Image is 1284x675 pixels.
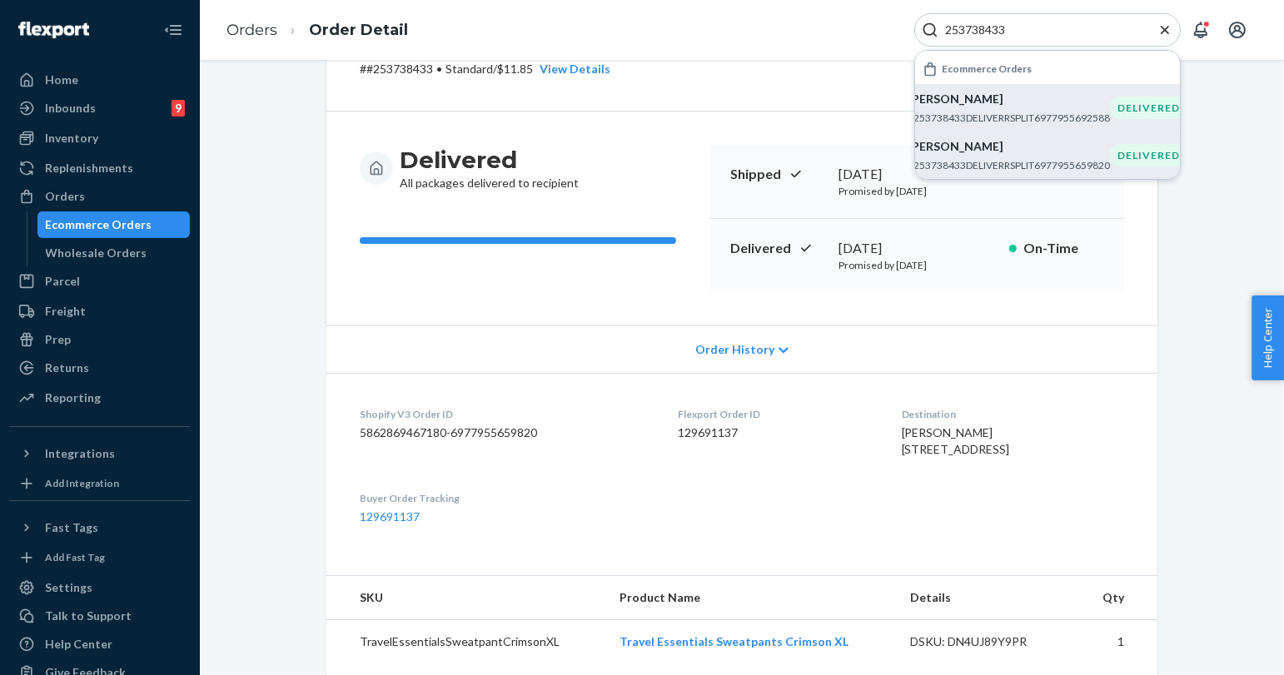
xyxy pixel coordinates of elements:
a: Talk to Support [10,603,190,629]
dd: 129691137 [678,424,874,441]
button: Open notifications [1184,13,1217,47]
dt: Buyer Order Tracking [360,491,651,505]
h3: Delivered [400,145,579,175]
div: All packages delivered to recipient [400,145,579,191]
p: # #253738433 / $11.85 [360,61,610,77]
div: Replenishments [45,160,133,176]
span: [PERSON_NAME] [STREET_ADDRESS] [902,425,1010,456]
dt: Destination [902,407,1124,421]
div: Integrations [45,445,115,462]
a: Inventory [10,125,190,151]
a: Help Center [10,631,190,658]
button: Integrations [10,440,190,467]
div: Talk to Support [45,608,132,624]
a: Returns [10,355,190,381]
a: Travel Essentials Sweatpants Crimson XL [620,634,849,648]
dt: Shopify V3 Order ID [360,407,651,421]
div: Fast Tags [45,519,98,536]
th: SKU [326,576,606,620]
div: Settings [45,579,92,596]
a: Orders [10,183,190,210]
p: [PERSON_NAME] [908,91,1110,107]
td: TravelEssentialsSweatpantCrimsonXL [326,620,606,664]
p: Promised by [DATE] [839,258,996,272]
h6: Ecommerce Orders [942,63,1032,74]
div: [DATE] [839,165,996,184]
div: Reporting [45,390,101,406]
a: Add Fast Tag [10,548,190,568]
p: Shipped [730,165,825,184]
a: Order Detail [309,21,408,39]
button: View Details [533,61,610,77]
p: #253738433DELIVERRSPLIT6977955659820 [908,158,1110,172]
button: Close Search [1157,22,1173,39]
a: Orders [226,21,277,39]
td: 1 [1080,620,1157,664]
div: 9 [172,100,185,117]
button: Open account menu [1221,13,1254,47]
p: Promised by [DATE] [839,184,996,198]
th: Qty [1080,576,1157,620]
div: Ecommerce Orders [46,216,152,233]
div: Returns [45,360,89,376]
div: DSKU: DN4UJ89Y9PR [910,633,1067,650]
div: Freight [45,303,86,320]
a: Inbounds9 [10,95,190,122]
div: DELIVERED [1110,97,1187,119]
a: Home [10,67,190,93]
div: DELIVERED [1110,144,1187,166]
p: [PERSON_NAME] [908,138,1110,155]
p: Delivered [730,239,825,258]
th: Product Name [606,576,897,620]
p: On-Time [1023,239,1104,258]
div: Orders [45,188,85,205]
dt: Flexport Order ID [678,407,874,421]
a: Ecommerce Orders [37,211,191,238]
th: Details [897,576,1080,620]
div: Prep [45,331,71,348]
div: Wholesale Orders [46,245,147,261]
dd: 5862869467180-6977955659820 [360,424,651,441]
span: Standard [445,62,493,76]
a: Parcel [10,268,190,295]
span: • [436,62,442,76]
p: #253738433DELIVERRSPLIT6977955692588 [908,111,1110,125]
a: Freight [10,298,190,325]
ol: breadcrumbs [213,6,421,55]
button: Close Navigation [157,13,190,47]
div: Add Fast Tag [45,550,105,564]
a: 129691137 [360,509,420,524]
a: Replenishments [10,155,190,181]
div: Help Center [45,636,112,653]
div: Parcel [45,273,80,290]
div: Inventory [45,130,98,146]
img: Flexport logo [18,22,89,38]
button: Help Center [1252,295,1284,380]
div: Inbounds [45,100,96,117]
svg: Search Icon [922,22,938,38]
span: Order History [695,341,774,358]
button: Fast Tags [10,514,190,541]
a: Prep [10,326,190,353]
input: Search Input [938,22,1143,38]
div: Add Integration [45,476,119,490]
div: Home [45,72,78,88]
a: Add Integration [10,474,190,494]
a: Wholesale Orders [37,240,191,266]
a: Reporting [10,385,190,411]
a: Settings [10,574,190,601]
div: [DATE] [839,239,996,258]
